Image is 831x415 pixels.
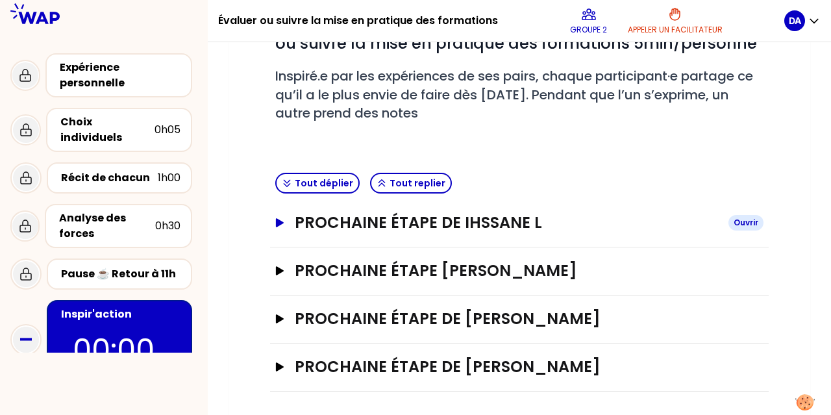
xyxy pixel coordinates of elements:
p: Groupe 2 [570,25,607,35]
div: 0h30 [155,218,180,234]
h3: Prochaine étape [PERSON_NAME] [295,260,718,281]
button: Prochaine étape [PERSON_NAME] [275,260,763,281]
div: 0h05 [155,122,180,138]
h3: Prochaine étape de [PERSON_NAME] [295,308,718,329]
button: Tout replier [370,173,452,194]
button: Groupe 2 [565,1,612,40]
button: DA [784,10,821,31]
p: 00:00 [73,327,166,373]
div: Analyse des forces [59,210,155,242]
div: Expérience personnelle [60,60,180,91]
div: Récit de chacun [61,170,158,186]
div: Choix individuels [60,114,155,145]
div: 1h00 [158,170,180,186]
button: Prochaine étape de Ihssane LOuvrir [275,212,763,233]
div: Inspir'action [61,307,180,322]
span: Inspiré.e par les expériences de ses pairs, chaque participant·e partage ce qu’il a le plus envie... [275,67,756,122]
button: Prochaine étape de [PERSON_NAME] [275,357,763,377]
button: Prochaine étape de [PERSON_NAME] [275,308,763,329]
p: DA [789,14,801,27]
button: Tout déplier [275,173,360,194]
h3: Prochaine étape de Ihssane L [295,212,718,233]
div: Pause ☕️ Retour à 11h [61,266,180,282]
p: Appeler un facilitateur [628,25,723,35]
div: Ouvrir [728,215,763,231]
h3: Prochaine étape de [PERSON_NAME] [295,357,718,377]
button: Appeler un facilitateur [623,1,728,40]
